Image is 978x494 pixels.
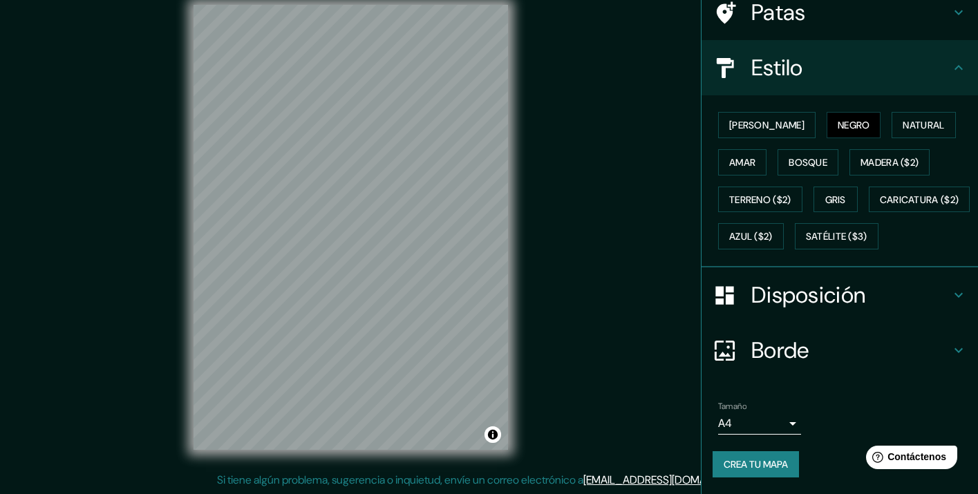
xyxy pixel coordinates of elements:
[849,149,930,175] button: Madera ($2)
[838,119,870,131] font: Negro
[713,451,799,477] button: Crea tu mapa
[892,112,955,138] button: Natural
[702,40,978,95] div: Estilo
[729,231,773,243] font: Azul ($2)
[751,281,865,310] font: Disposición
[789,156,827,169] font: Bosque
[702,267,978,323] div: Disposición
[194,5,508,450] canvas: Mapa
[806,231,867,243] font: Satélite ($3)
[729,156,755,169] font: Amar
[724,458,788,471] font: Crea tu mapa
[718,149,767,175] button: Amar
[814,187,858,213] button: Gris
[751,53,803,82] font: Estilo
[718,401,746,412] font: Tamaño
[729,119,805,131] font: [PERSON_NAME]
[718,187,802,213] button: Terreno ($2)
[778,149,838,175] button: Bosque
[869,187,970,213] button: Caricatura ($2)
[880,193,959,206] font: Caricatura ($2)
[825,193,846,206] font: Gris
[729,193,791,206] font: Terreno ($2)
[827,112,881,138] button: Negro
[583,473,754,487] a: [EMAIL_ADDRESS][DOMAIN_NAME]
[903,119,944,131] font: Natural
[718,416,732,430] font: A4
[855,440,963,479] iframe: Lanzador de widgets de ayuda
[702,323,978,378] div: Borde
[751,336,809,365] font: Borde
[718,112,816,138] button: [PERSON_NAME]
[795,223,878,249] button: Satélite ($3)
[718,223,784,249] button: Azul ($2)
[485,426,501,443] button: Activar o desactivar atribución
[861,156,919,169] font: Madera ($2)
[718,412,801,435] div: A4
[217,473,583,487] font: Si tiene algún problema, sugerencia o inquietud, envíe un correo electrónico a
